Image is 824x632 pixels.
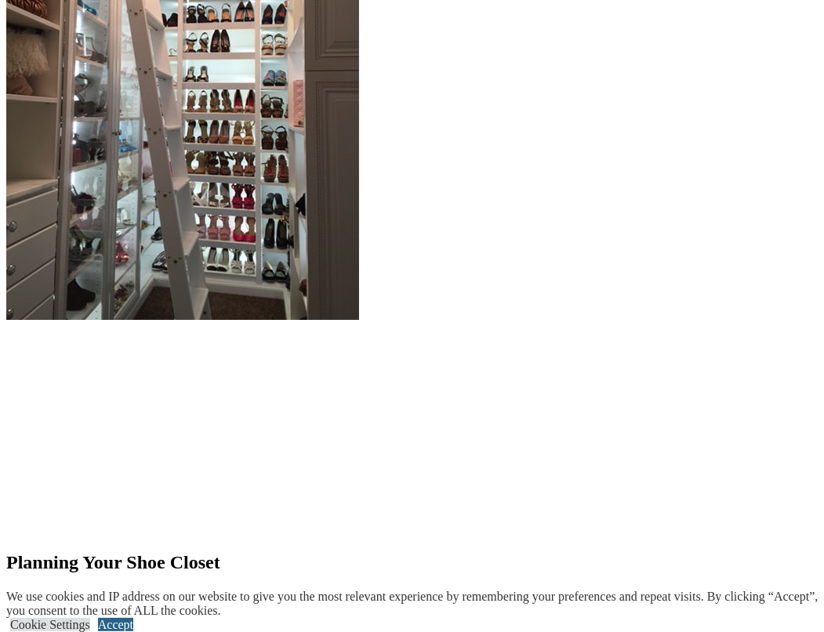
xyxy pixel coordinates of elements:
h2: Planning Your Shoe Closet [6,552,818,573]
a: Accept [98,618,133,631]
div: We use cookies and IP address on our website to give you the most relevant experience by remember... [6,590,824,618]
a: Cookie Settings [10,618,90,631]
strong: Quantity [6,589,54,602]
